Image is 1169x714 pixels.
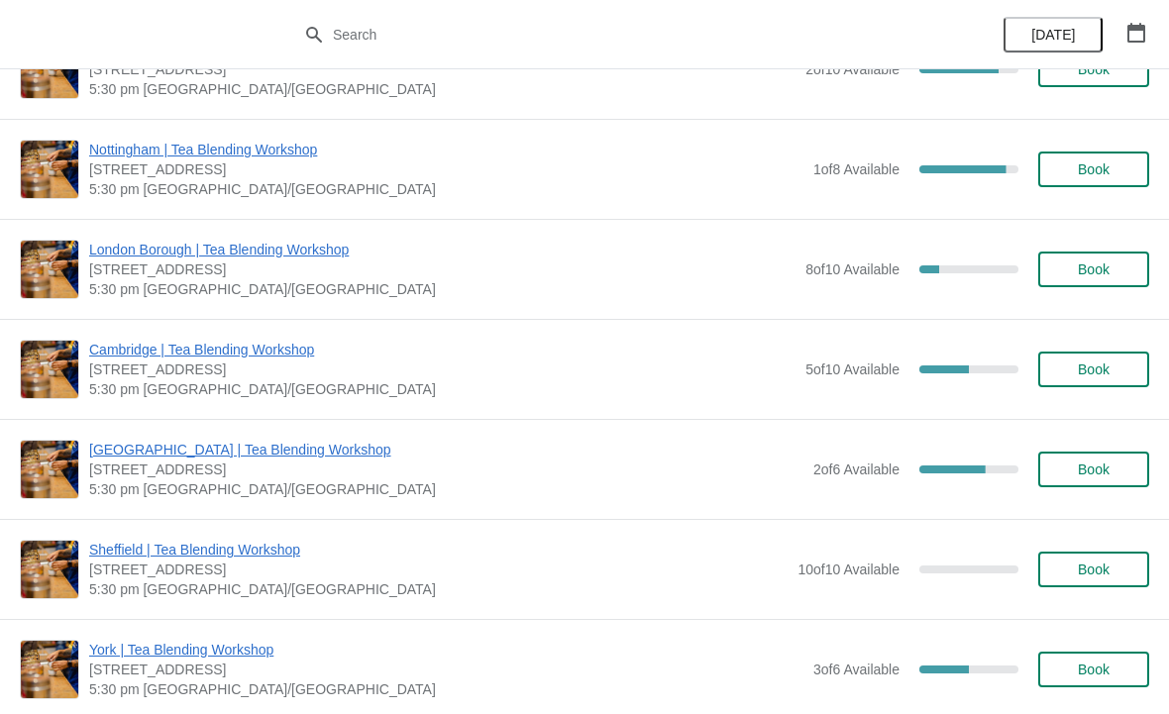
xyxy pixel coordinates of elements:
[1078,461,1110,477] span: Book
[89,279,796,299] span: 5:30 pm [GEOGRAPHIC_DATA]/[GEOGRAPHIC_DATA]
[805,261,900,277] span: 8 of 10 Available
[89,479,803,499] span: 5:30 pm [GEOGRAPHIC_DATA]/[GEOGRAPHIC_DATA]
[21,541,78,598] img: Sheffield | Tea Blending Workshop | 76 - 78 Pinstone Street, Sheffield, S1 2HP | 5:30 pm Europe/L...
[805,361,900,377] span: 5 of 10 Available
[805,61,900,77] span: 2 of 10 Available
[797,561,900,577] span: 10 of 10 Available
[89,679,803,699] span: 5:30 pm [GEOGRAPHIC_DATA]/[GEOGRAPHIC_DATA]
[1038,252,1149,287] button: Book
[332,17,877,52] input: Search
[89,560,788,579] span: [STREET_ADDRESS]
[1038,51,1149,87] button: Book
[89,59,796,79] span: [STREET_ADDRESS]
[21,141,78,198] img: Nottingham | Tea Blending Workshop | 24 Bridlesmith Gate, Nottingham NG1 2GQ, UK | 5:30 pm Europe...
[89,579,788,599] span: 5:30 pm [GEOGRAPHIC_DATA]/[GEOGRAPHIC_DATA]
[1078,61,1110,77] span: Book
[89,340,796,359] span: Cambridge | Tea Blending Workshop
[1078,561,1110,577] span: Book
[21,441,78,498] img: London Covent Garden | Tea Blending Workshop | 11 Monmouth St, London, WC2H 9DA | 5:30 pm Europe/...
[89,240,796,259] span: London Borough | Tea Blending Workshop
[89,459,803,479] span: [STREET_ADDRESS]
[1078,662,1110,677] span: Book
[89,379,796,399] span: 5:30 pm [GEOGRAPHIC_DATA]/[GEOGRAPHIC_DATA]
[89,159,803,179] span: [STREET_ADDRESS]
[1038,452,1149,487] button: Book
[89,179,803,199] span: 5:30 pm [GEOGRAPHIC_DATA]/[GEOGRAPHIC_DATA]
[21,41,78,98] img: Manchester | Tea Blending Workshop | 57 Church St, Manchester, M4 1PD | 5:30 pm Europe/London
[1038,152,1149,187] button: Book
[89,540,788,560] span: Sheffield | Tea Blending Workshop
[89,660,803,679] span: [STREET_ADDRESS]
[1078,161,1110,177] span: Book
[813,461,900,477] span: 2 of 6 Available
[89,140,803,159] span: Nottingham | Tea Blending Workshop
[1038,652,1149,687] button: Book
[89,359,796,379] span: [STREET_ADDRESS]
[1078,261,1110,277] span: Book
[89,259,796,279] span: [STREET_ADDRESS]
[89,79,796,99] span: 5:30 pm [GEOGRAPHIC_DATA]/[GEOGRAPHIC_DATA]
[1078,361,1110,377] span: Book
[89,640,803,660] span: York | Tea Blending Workshop
[21,641,78,698] img: York | Tea Blending Workshop | 73 Low Petergate, YO1 7HY | 5:30 pm Europe/London
[89,440,803,459] span: [GEOGRAPHIC_DATA] | Tea Blending Workshop
[21,241,78,298] img: London Borough | Tea Blending Workshop | 7 Park St, London SE1 9AB, UK | 5:30 pm Europe/London
[1038,552,1149,587] button: Book
[1031,27,1075,43] span: [DATE]
[813,161,900,177] span: 1 of 8 Available
[1038,352,1149,387] button: Book
[813,662,900,677] span: 3 of 6 Available
[1004,17,1103,52] button: [DATE]
[21,341,78,398] img: Cambridge | Tea Blending Workshop | 8-9 Green Street, Cambridge, CB2 3JU | 5:30 pm Europe/London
